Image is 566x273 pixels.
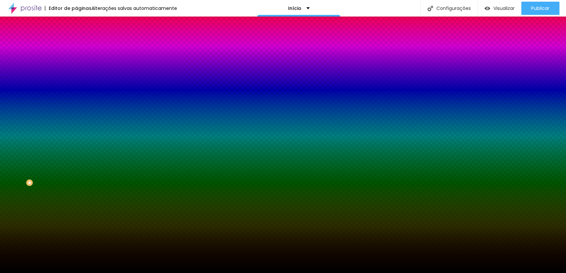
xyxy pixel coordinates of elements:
font: Editor de páginas [49,5,92,12]
button: Publicar [521,2,559,15]
font: Alterações salvas automaticamente [92,5,177,12]
button: Visualizar [478,2,521,15]
img: Ícone [427,6,433,11]
font: Início [288,5,301,12]
img: view-1.svg [484,6,490,11]
font: Configurações [436,5,471,12]
font: Publicar [531,5,549,12]
font: Visualizar [493,5,515,12]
